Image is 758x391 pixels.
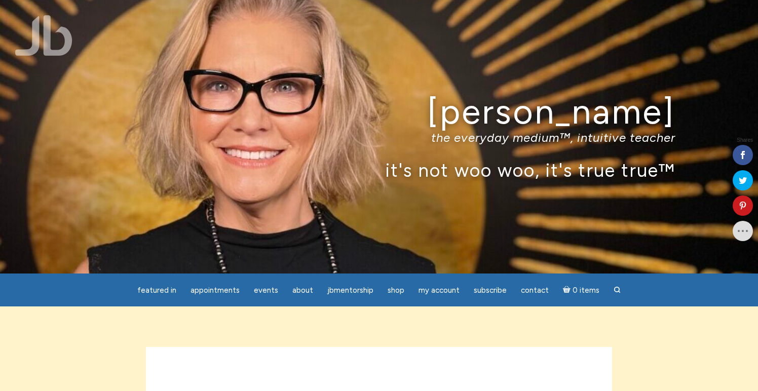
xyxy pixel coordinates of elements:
h1: [PERSON_NAME] [83,93,675,131]
a: My Account [412,281,466,300]
span: Shares [737,138,753,143]
span: 0 items [573,287,599,294]
a: Events [248,281,284,300]
a: Shop [382,281,410,300]
span: Shop [388,286,404,295]
a: featured in [131,281,182,300]
a: Cart0 items [557,280,605,300]
span: Subscribe [474,286,507,295]
a: About [286,281,319,300]
a: Appointments [184,281,246,300]
span: Contact [521,286,549,295]
span: JBMentorship [327,286,373,295]
span: featured in [137,286,176,295]
span: Appointments [191,286,240,295]
p: the everyday medium™, intuitive teacher [83,130,675,145]
p: it's not woo woo, it's true true™ [83,159,675,181]
span: Events [254,286,278,295]
a: Contact [515,281,555,300]
a: Subscribe [468,281,513,300]
a: JBMentorship [321,281,380,300]
i: Cart [563,286,573,295]
span: About [292,286,313,295]
img: Jamie Butler. The Everyday Medium [15,15,72,56]
span: My Account [419,286,460,295]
